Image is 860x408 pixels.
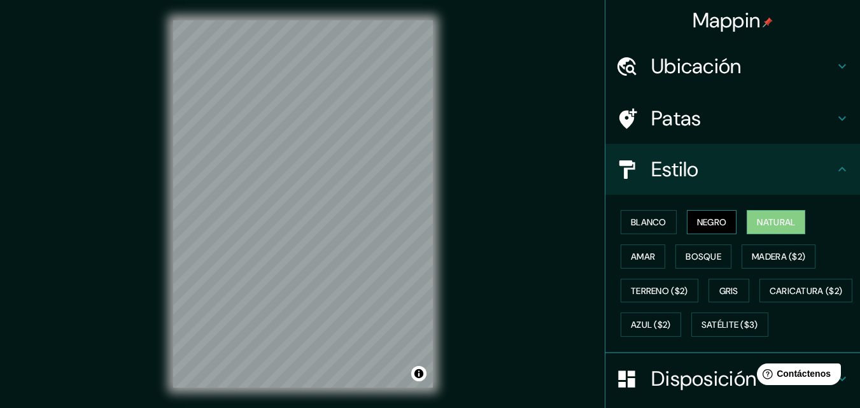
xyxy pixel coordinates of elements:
button: Terreno ($2) [621,279,698,303]
button: Natural [747,210,805,234]
button: Azul ($2) [621,313,681,337]
canvas: Mapa [173,20,433,388]
font: Mappin [693,7,761,34]
font: Azul ($2) [631,320,671,331]
div: Disposición [605,353,860,404]
font: Ubicación [651,53,742,80]
button: Blanco [621,210,677,234]
button: Caricatura ($2) [759,279,853,303]
button: Bosque [675,244,731,269]
font: Blanco [631,216,666,228]
font: Natural [757,216,795,228]
button: Negro [687,210,737,234]
div: Patas [605,93,860,144]
font: Patas [651,105,701,132]
img: pin-icon.png [763,17,773,27]
font: Satélite ($3) [701,320,758,331]
font: Negro [697,216,727,228]
font: Madera ($2) [752,251,805,262]
font: Amar [631,251,655,262]
button: Amar [621,244,665,269]
font: Bosque [686,251,721,262]
iframe: Lanzador de widgets de ayuda [747,358,846,394]
font: Estilo [651,156,699,183]
button: Activar o desactivar atribución [411,366,426,381]
button: Gris [708,279,749,303]
font: Terreno ($2) [631,285,688,297]
font: Gris [719,285,738,297]
font: Disposición [651,365,756,392]
div: Ubicación [605,41,860,92]
font: Caricatura ($2) [770,285,843,297]
button: Madera ($2) [742,244,815,269]
button: Satélite ($3) [691,313,768,337]
div: Estilo [605,144,860,195]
